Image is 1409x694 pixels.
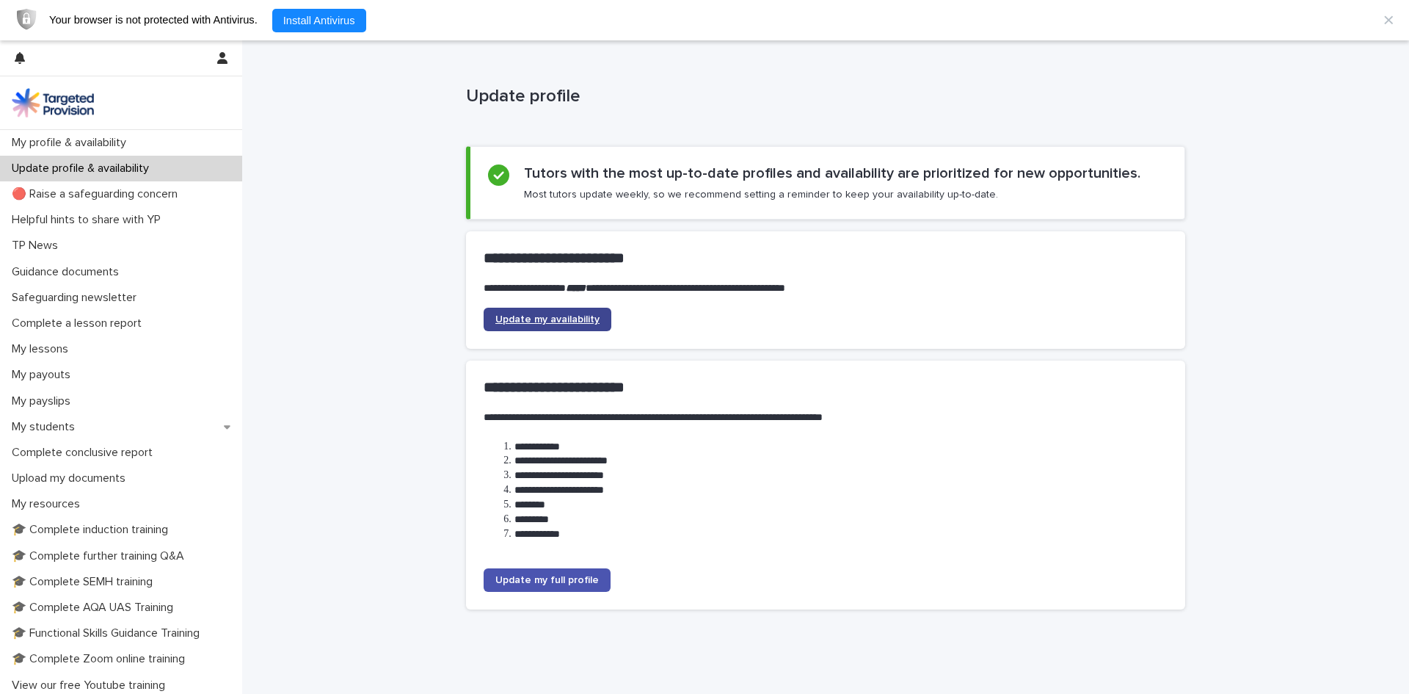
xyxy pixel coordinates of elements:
p: Guidance documents [6,265,131,279]
p: Complete conclusive report [6,446,164,460]
p: 🎓 Complete induction training [6,523,180,537]
p: Safeguarding newsletter [6,291,148,305]
a: Update my full profile [484,568,611,592]
p: My resources [6,497,92,511]
p: My students [6,420,87,434]
p: 🎓 Complete SEMH training [6,575,164,589]
a: Update my availability [484,308,611,331]
span: Update my availability [495,314,600,325]
p: My lessons [6,342,80,356]
p: Most tutors update weekly, so we recommend setting a reminder to keep your availability up-to-date. [524,188,998,201]
h2: Tutors with the most up-to-date profiles and availability are prioritized for new opportunities. [524,165,1140,182]
p: My payouts [6,368,82,382]
p: 🎓 Functional Skills Guidance Training [6,626,211,640]
p: 🔴 Raise a safeguarding concern [6,187,189,201]
p: 🎓 Complete Zoom online training [6,652,197,666]
p: My payslips [6,394,82,408]
p: Update profile & availability [6,162,161,176]
p: TP News [6,239,70,253]
p: Update profile [466,86,1179,107]
p: My profile & availability [6,136,138,150]
img: M5nRWzHhSzIhMunXDL62 [12,88,94,118]
span: Update my full profile [495,575,599,585]
p: Helpful hints to share with YP [6,213,172,227]
p: View our free Youtube training [6,679,177,693]
p: Upload my documents [6,471,137,485]
p: 🎓 Complete further training Q&A [6,549,196,563]
p: 🎓 Complete AQA UAS Training [6,601,185,615]
p: Complete a lesson report [6,317,153,330]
